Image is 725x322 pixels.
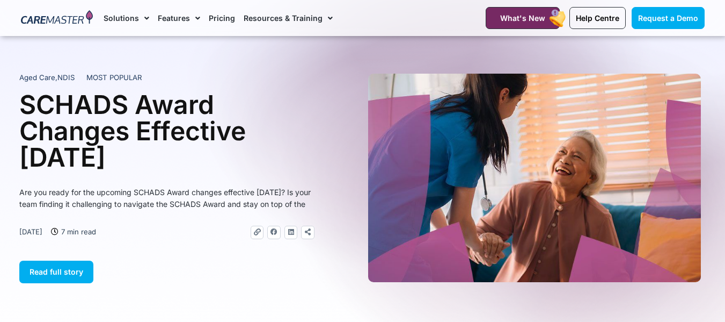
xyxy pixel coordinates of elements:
[19,73,75,82] span: ,
[19,91,314,170] h1: SCHADS Award Changes Effective [DATE]
[368,74,701,282] img: A heartwarming moment where a support worker in a blue uniform, with a stethoscope draped over he...
[86,73,142,83] span: MOST POPULAR
[19,227,42,236] time: [DATE]
[57,73,75,82] span: NDIS
[19,73,55,82] span: Aged Care
[638,13,698,23] span: Request a Demo
[632,7,705,29] a: Request a Demo
[19,261,93,283] a: Read full story
[486,7,560,29] a: What's New
[569,7,626,29] a: Help Centre
[30,267,83,276] span: Read full story
[21,10,93,26] img: CareMaster Logo
[58,226,96,238] span: 7 min read
[576,13,619,23] span: Help Centre
[500,13,545,23] span: What's New
[19,187,314,210] p: Are you ready for the upcoming SCHADS Award changes effective [DATE]? Is your team finding it cha...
